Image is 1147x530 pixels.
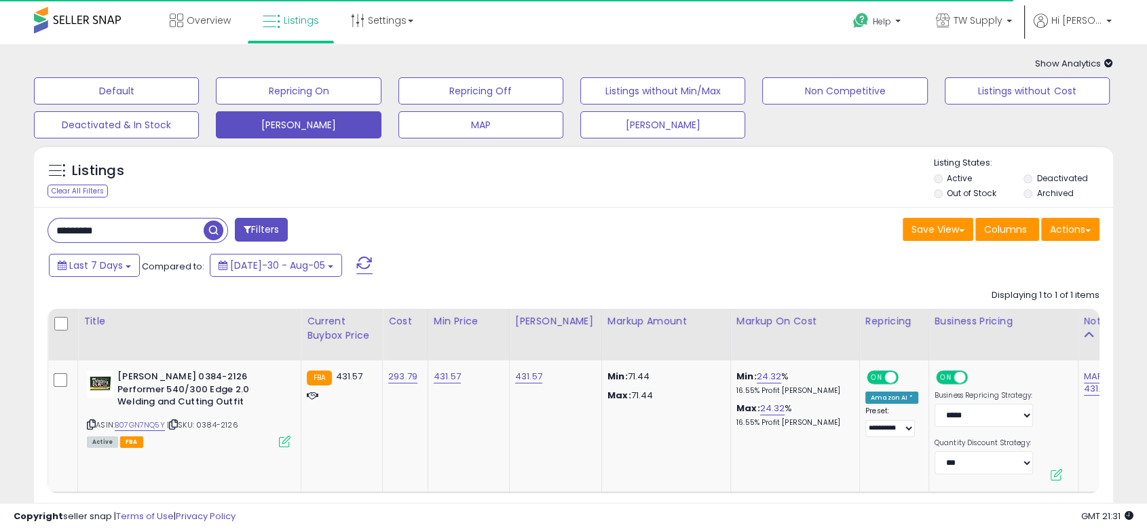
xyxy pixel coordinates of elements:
[14,510,236,523] div: seller snap | |
[1037,187,1074,199] label: Archived
[167,419,238,430] span: | SKU: 0384-2126
[216,77,381,105] button: Repricing On
[72,162,124,181] h5: Listings
[760,402,785,415] a: 24.32
[873,16,891,27] span: Help
[83,314,295,328] div: Title
[117,371,282,412] b: [PERSON_NAME] 0384-2126 Performer 540/300 Edge 2.0 Welding and Cutting Outfit
[897,372,918,383] span: OFF
[852,12,869,29] i: Get Help
[736,314,854,328] div: Markup on Cost
[842,2,914,44] a: Help
[235,218,288,242] button: Filters
[607,389,631,402] strong: Max:
[116,510,174,523] a: Terms of Use
[1051,14,1102,27] span: Hi [PERSON_NAME]
[947,187,996,199] label: Out of Stock
[434,370,461,383] a: 431.57
[87,371,290,446] div: ASIN:
[736,370,757,383] b: Min:
[868,372,885,383] span: ON
[48,185,108,197] div: Clear All Filters
[335,370,362,383] span: 431.57
[34,111,199,138] button: Deactivated & In Stock
[398,77,563,105] button: Repricing Off
[992,289,1099,302] div: Displaying 1 to 1 of 1 items
[388,314,422,328] div: Cost
[903,218,973,241] button: Save View
[736,386,849,396] p: 16.55% Profit [PERSON_NAME]
[984,223,1027,236] span: Columns
[935,438,1033,448] label: Quantity Discount Strategy:
[947,172,972,184] label: Active
[607,314,725,328] div: Markup Amount
[216,111,381,138] button: [PERSON_NAME]
[945,77,1110,105] button: Listings without Cost
[187,14,231,27] span: Overview
[935,391,1033,400] label: Business Repricing Strategy:
[34,77,199,105] button: Default
[954,14,1002,27] span: TW Supply
[142,260,204,273] span: Compared to:
[1041,218,1099,241] button: Actions
[736,418,849,428] p: 16.55% Profit [PERSON_NAME]
[398,111,563,138] button: MAP
[115,419,165,431] a: B07GN7NQ5Y
[736,402,760,415] b: Max:
[965,372,987,383] span: OFF
[1035,57,1113,70] span: Show Analytics
[87,371,114,398] img: 41hxd+lIhhL._SL40_.jpg
[1034,14,1112,44] a: Hi [PERSON_NAME]
[230,259,325,272] span: [DATE]-30 - Aug-05
[865,392,918,404] div: Amazon AI *
[865,406,918,437] div: Preset:
[515,314,596,328] div: [PERSON_NAME]
[307,371,332,385] small: FBA
[607,390,720,402] p: 71.44
[736,371,849,396] div: %
[120,436,143,448] span: FBA
[515,370,542,383] a: 431.57
[87,436,118,448] span: All listings currently available for purchase on Amazon
[1084,314,1116,328] div: Note
[69,259,123,272] span: Last 7 Days
[580,111,745,138] button: [PERSON_NAME]
[176,510,236,523] a: Privacy Policy
[935,314,1072,328] div: Business Pricing
[975,218,1039,241] button: Columns
[865,314,923,328] div: Repricing
[307,314,377,343] div: Current Buybox Price
[14,510,63,523] strong: Copyright
[49,254,140,277] button: Last 7 Days
[388,370,417,383] a: 293.79
[607,370,628,383] strong: Min:
[934,157,1113,170] p: Listing States:
[580,77,745,105] button: Listings without Min/Max
[1081,510,1133,523] span: 2025-08-13 21:31 GMT
[1037,172,1088,184] label: Deactivated
[210,254,342,277] button: [DATE]-30 - Aug-05
[284,14,319,27] span: Listings
[757,370,782,383] a: 24.32
[937,372,954,383] span: ON
[730,309,859,360] th: The percentage added to the cost of goods (COGS) that forms the calculator for Min & Max prices.
[434,314,504,328] div: Min Price
[736,402,849,428] div: %
[1084,370,1111,396] a: MAP 431.57
[607,371,720,383] p: 71.44
[762,77,927,105] button: Non Competitive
